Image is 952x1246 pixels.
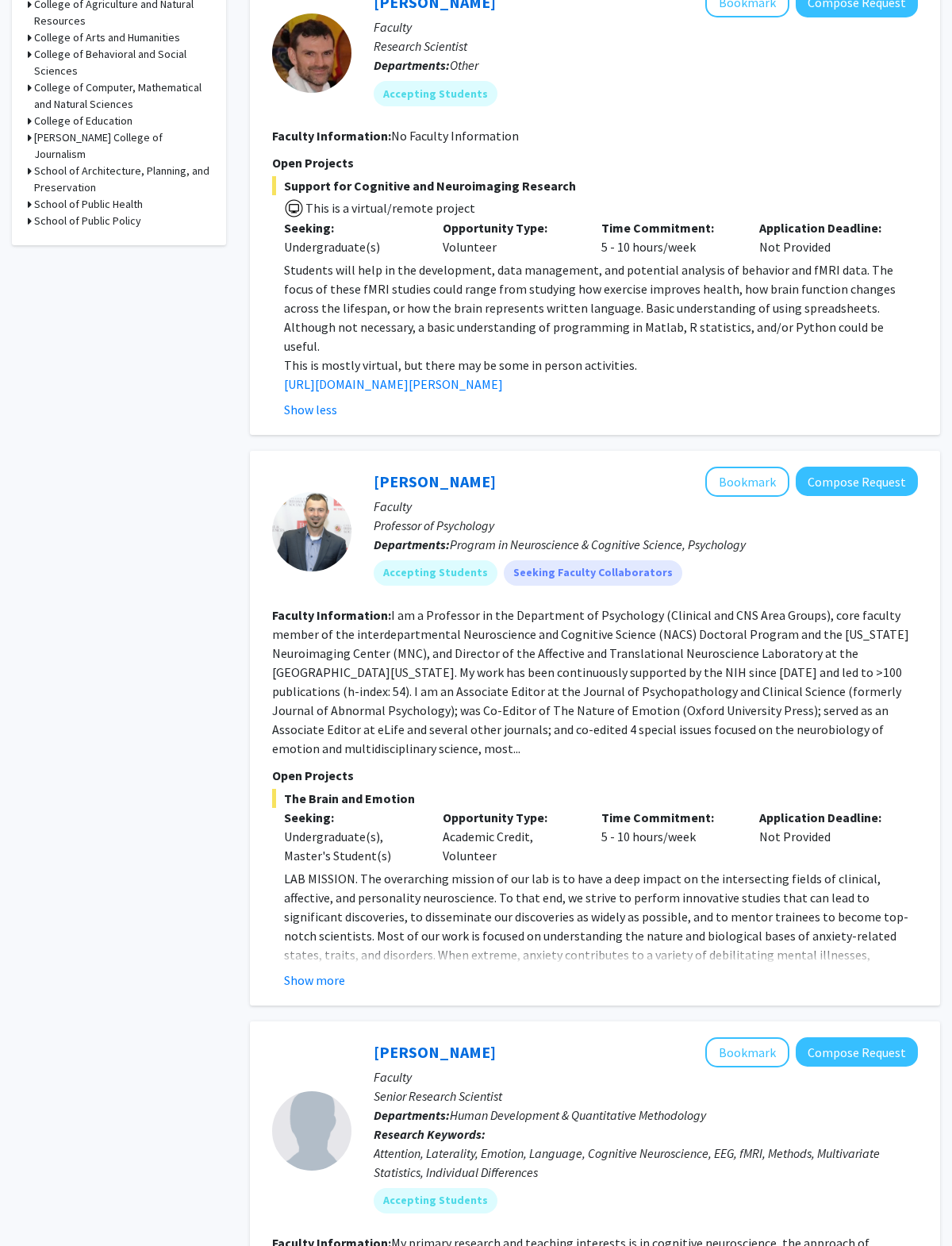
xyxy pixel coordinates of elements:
p: This is mostly virtual, but there may be some in person activities. [284,356,918,375]
button: Show more [284,971,345,990]
div: Academic Credit, Volunteer [431,808,589,865]
b: Departments: [374,1107,450,1123]
h3: School of Architecture, Planning, and Preservation [34,163,210,196]
p: Seeking: [284,218,419,237]
span: The Brain and Emotion [272,789,918,808]
b: Research Keywords: [374,1126,486,1142]
p: Research Scientist [374,37,918,56]
span: No Faculty Information [391,128,519,144]
h3: School of Public Policy [34,213,141,229]
p: Open Projects [272,766,918,785]
p: Application Deadline: [759,218,894,237]
div: 5 - 10 hours/week [589,808,748,865]
p: Open Projects [272,153,918,172]
p: Faculty [374,17,918,37]
mat-chip: Accepting Students [374,81,497,106]
b: Departments: [374,536,450,552]
h3: School of Public Health [34,196,143,213]
p: Opportunity Type: [443,808,578,827]
span: Students will help in the development, data management, and potential analysis of behavior and fM... [284,262,896,354]
span: Human Development & Quantitative Methodology [450,1107,706,1123]
a: [URL][DOMAIN_NAME][PERSON_NAME] [284,376,503,392]
button: Compose Request to Joseph Dien [796,1037,918,1067]
mat-chip: Accepting Students [374,1188,497,1213]
h3: College of Computer, Mathematical and Natural Sciences [34,79,210,113]
div: Not Provided [747,808,906,865]
h3: College of Behavioral and Social Sciences [34,46,210,79]
p: Faculty [374,1067,918,1086]
p: Application Deadline: [759,808,894,827]
b: Departments: [374,57,450,73]
span: This is a virtual/remote project [304,200,475,216]
button: Add Alexander Shackman to Bookmarks [705,467,789,497]
p: Time Commitment: [601,808,736,827]
mat-chip: Seeking Faculty Collaborators [504,560,682,586]
p: LAB MISSION. The overarching mission of our lab is to have a deep impact on the intersecting fiel... [284,869,918,1174]
button: Compose Request to Alexander Shackman [796,467,918,496]
span: Other [450,57,478,73]
div: Undergraduate(s) [284,237,419,256]
a: [PERSON_NAME] [374,1042,496,1062]
p: Professor of Psychology [374,516,918,535]
div: Undergraduate(s), Master's Student(s) [284,827,419,865]
iframe: Chat [12,1175,67,1234]
a: [PERSON_NAME] [374,471,496,491]
p: Opportunity Type: [443,218,578,237]
fg-read-more: I am a Professor in the Department of Psychology (Clinical and CNS Area Groups), core faculty mem... [272,607,909,756]
h3: College of Arts and Humanities [34,29,180,46]
p: Faculty [374,497,918,516]
b: Faculty Information: [272,128,391,144]
div: Volunteer [431,218,589,256]
p: Seeking: [284,808,419,827]
div: Not Provided [747,218,906,256]
button: Show less [284,400,337,419]
b: Faculty Information: [272,607,391,623]
p: Time Commitment: [601,218,736,237]
span: Support for Cognitive and Neuroimaging Research [272,176,918,195]
mat-chip: Accepting Students [374,560,497,586]
h3: [PERSON_NAME] College of Journalism [34,129,210,163]
span: Program in Neuroscience & Cognitive Science, Psychology [450,536,746,552]
p: Senior Research Scientist [374,1086,918,1106]
div: 5 - 10 hours/week [589,218,748,256]
h3: College of Education [34,113,132,129]
button: Add Joseph Dien to Bookmarks [705,1037,789,1067]
div: Attention, Laterality, Emotion, Language, Cognitive Neuroscience, EEG, fMRI, Methods, Multivariat... [374,1144,918,1182]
